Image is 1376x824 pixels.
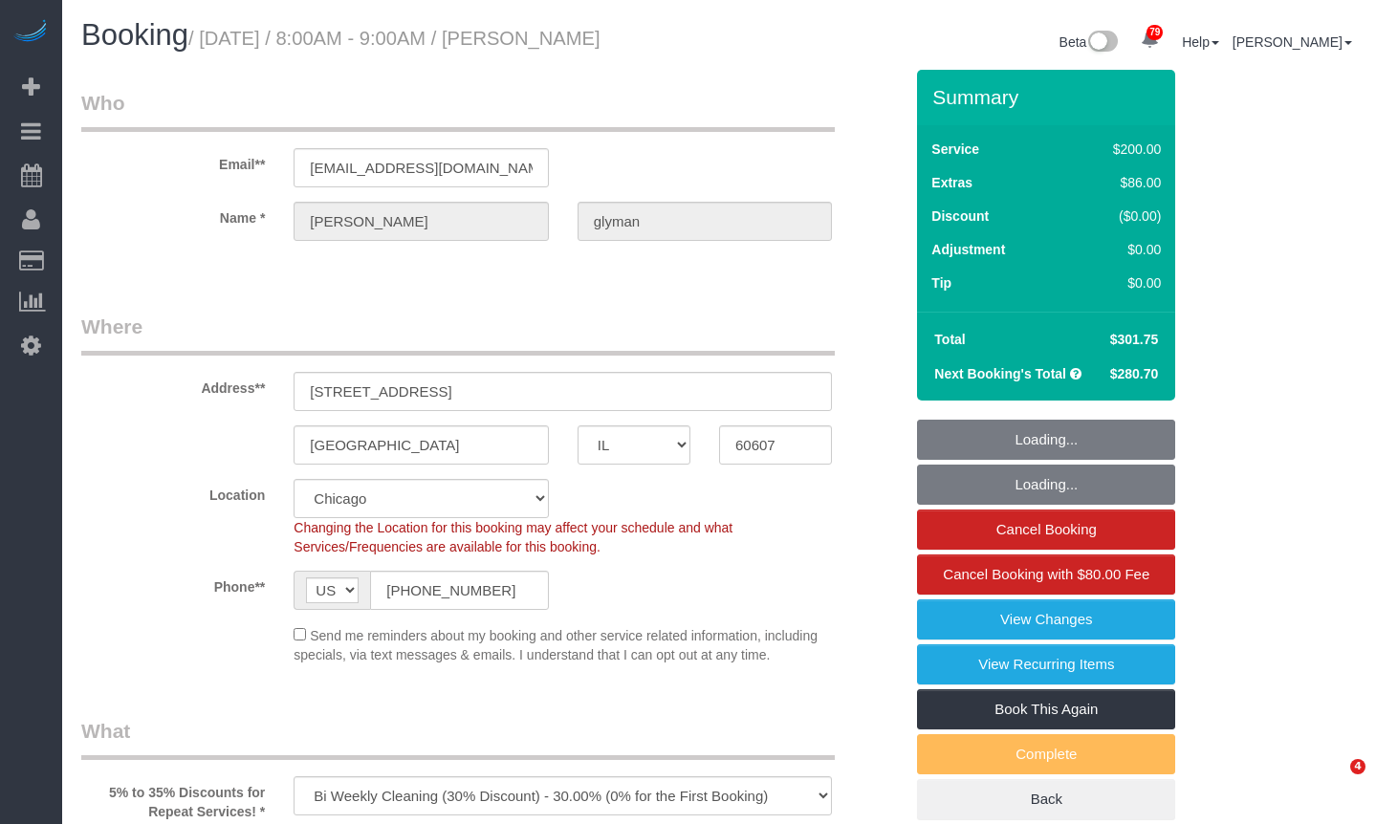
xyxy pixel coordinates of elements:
label: Service [931,140,979,159]
a: Help [1182,34,1219,50]
label: Adjustment [931,240,1005,259]
label: Discount [931,206,989,226]
iframe: Intercom live chat [1311,759,1357,805]
a: View Changes [917,599,1175,640]
a: Cancel Booking [917,510,1175,550]
span: $280.70 [1110,366,1159,381]
legend: Who [81,89,835,132]
img: Automaid Logo [11,19,50,46]
label: 5% to 35% Discounts for Repeat Services! * [67,776,279,821]
label: Name * [67,202,279,228]
span: 79 [1147,25,1163,40]
label: Location [67,479,279,505]
a: [PERSON_NAME] [1233,34,1352,50]
span: Cancel Booking with $80.00 Fee [943,566,1149,582]
div: $200.00 [1073,140,1162,159]
legend: Where [81,313,835,356]
a: Back [917,779,1175,819]
a: Beta [1059,34,1119,50]
div: ($0.00) [1073,206,1162,226]
a: Book This Again [917,689,1175,729]
span: Changing the Location for this booking may affect your schedule and what Services/Frequencies are... [294,520,732,554]
img: New interface [1086,31,1118,55]
h3: Summary [932,86,1166,108]
span: Booking [81,18,188,52]
div: $86.00 [1073,173,1162,192]
span: $301.75 [1110,332,1159,347]
input: Last Name* [578,202,832,241]
a: View Recurring Items [917,644,1175,684]
strong: Total [934,332,965,347]
input: First Name** [294,202,548,241]
div: $0.00 [1073,273,1162,293]
input: Zip Code** [719,425,832,465]
label: Extras [931,173,972,192]
a: 79 [1131,19,1169,61]
div: $0.00 [1073,240,1162,259]
legend: What [81,717,835,760]
span: Send me reminders about my booking and other service related information, including specials, via... [294,628,818,662]
span: 4 [1350,759,1365,774]
small: / [DATE] / 8:00AM - 9:00AM / [PERSON_NAME] [188,28,601,49]
strong: Next Booking's Total [934,366,1066,381]
label: Tip [931,273,951,293]
a: Cancel Booking with $80.00 Fee [917,554,1175,595]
